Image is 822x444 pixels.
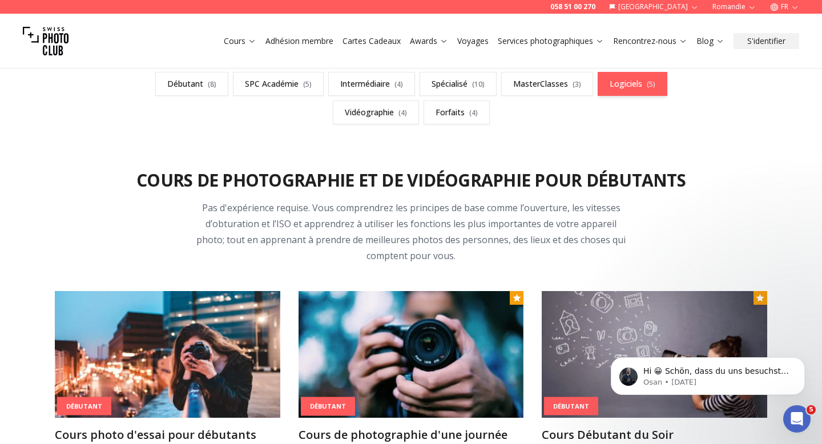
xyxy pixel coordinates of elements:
span: ( 10 ) [472,79,485,89]
h3: Cours Débutant du Soir [542,427,767,443]
a: SPC Académie(5) [233,72,324,96]
a: Spécialisé(10) [420,72,497,96]
img: Cours Débutant du Soir [542,291,767,418]
a: Awards [410,35,448,47]
div: Débutant [544,397,598,415]
span: 5 [807,405,816,414]
button: Adhésion membre [261,33,338,49]
a: Logiciels(5) [598,72,667,96]
img: Cours photo d'essai pour débutants [55,291,280,418]
a: 058 51 00 270 [550,2,595,11]
span: ( 4 ) [469,108,478,118]
img: Cours de photographie d'une journée pour débutant [299,291,524,418]
h2: Cours de photographie et de vidéographie pour débutants [136,170,686,191]
span: ( 8 ) [208,79,216,89]
button: Services photographiques [493,33,609,49]
a: Adhésion membre [265,35,333,47]
button: Voyages [453,33,493,49]
a: Cartes Cadeaux [342,35,401,47]
button: Rencontrez-nous [609,33,692,49]
img: Swiss photo club [23,18,68,64]
a: Intermédiaire(4) [328,72,415,96]
button: S'identifier [734,33,799,49]
span: ( 4 ) [398,108,407,118]
a: Voyages [457,35,489,47]
span: ( 3 ) [573,79,581,89]
a: Blog [696,35,724,47]
div: Débutant [301,397,355,416]
a: MasterClasses(3) [501,72,593,96]
button: Cours [219,33,261,49]
a: Cours [224,35,256,47]
span: ( 5 ) [303,79,312,89]
a: Débutant(8) [155,72,228,96]
span: Pas d'expérience requise. Vous comprendrez les principes de base comme l’ouverture, les vitesses ... [196,201,626,262]
button: Cartes Cadeaux [338,33,405,49]
span: ( 5 ) [647,79,655,89]
div: Débutant [57,397,111,415]
a: Services photographiques [498,35,604,47]
iframe: Intercom live chat [783,405,811,433]
a: Vidéographie(4) [333,100,419,124]
iframe: Intercom notifications message [594,333,822,413]
a: Rencontrez-nous [613,35,687,47]
span: ( 4 ) [394,79,403,89]
a: Forfaits(4) [424,100,490,124]
h3: Cours photo d'essai pour débutants [55,427,280,443]
button: Awards [405,33,453,49]
button: Blog [692,33,729,49]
